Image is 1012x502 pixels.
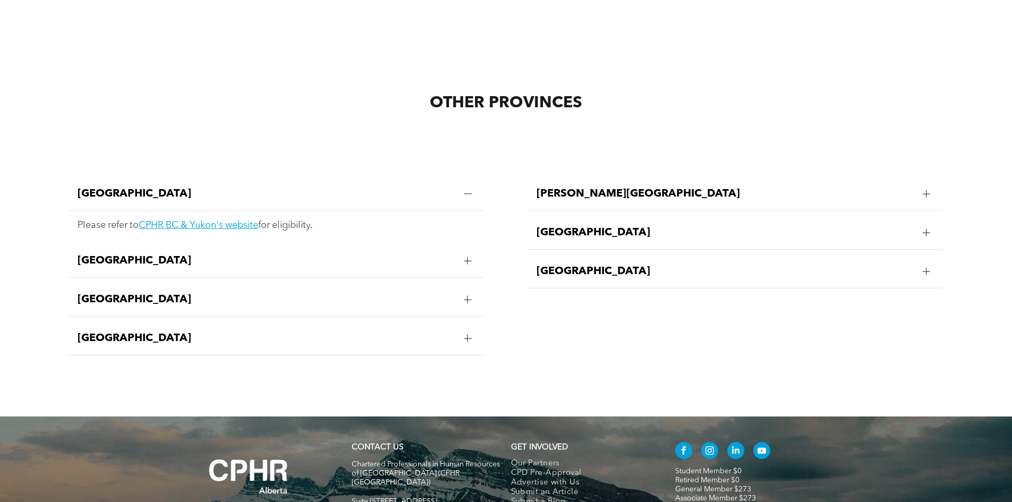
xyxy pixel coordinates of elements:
[78,293,455,306] span: [GEOGRAPHIC_DATA]
[352,444,403,452] a: CONTACT US
[511,444,568,452] span: GET INVOLVED
[511,488,653,497] a: Submit an Article
[537,265,914,278] span: [GEOGRAPHIC_DATA]
[430,95,582,111] span: OTHER PROVINCES
[139,220,258,230] a: CPHR BC & Yukon's website
[352,461,500,486] span: Chartered Professionals in Human Resources of [GEOGRAPHIC_DATA] (CPHR [GEOGRAPHIC_DATA])
[78,219,475,231] p: Please refer to for eligibility.
[511,469,653,478] a: CPD Pre-Approval
[675,486,751,493] a: General Member $273
[511,478,653,488] a: Advertise with Us
[753,442,770,462] a: youtube
[675,477,739,484] a: Retired Member $0
[78,332,455,345] span: [GEOGRAPHIC_DATA]
[675,495,756,502] a: Associate Member $273
[701,442,718,462] a: instagram
[727,442,744,462] a: linkedin
[78,188,455,200] span: [GEOGRAPHIC_DATA]
[675,442,692,462] a: facebook
[675,467,742,475] a: Student Member $0
[537,226,914,239] span: [GEOGRAPHIC_DATA]
[78,254,455,267] span: [GEOGRAPHIC_DATA]
[511,459,653,469] a: Our Partners
[537,188,914,200] span: [PERSON_NAME][GEOGRAPHIC_DATA]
